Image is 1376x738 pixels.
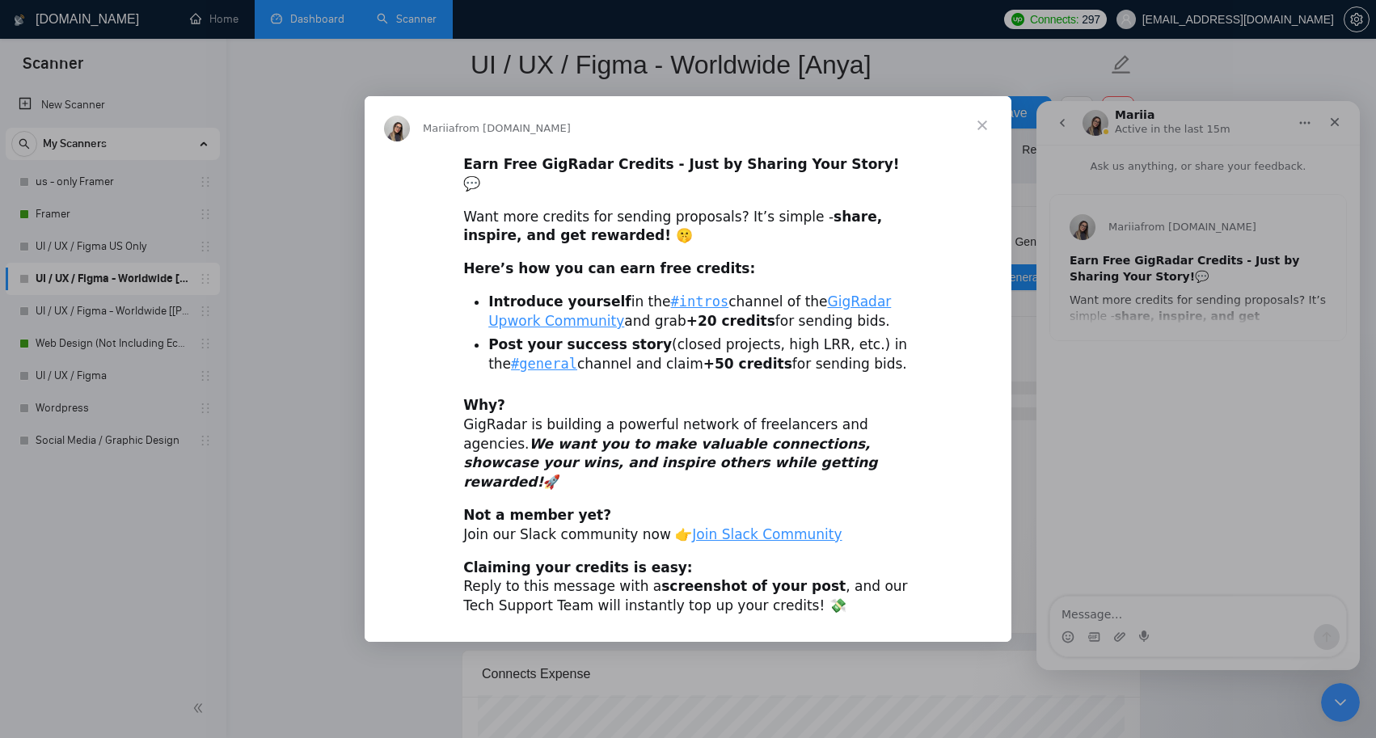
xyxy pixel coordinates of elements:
li: in the channel of the and grab for sending bids. [488,293,913,331]
li: (closed projects, high LRR, etc.) in the channel and claim for sending bids. [488,335,913,374]
span: Mariia [72,120,104,132]
b: +50 credits [703,356,792,372]
div: Close [284,6,313,36]
div: Mariia says… [13,93,310,259]
img: Profile image for Mariia [33,113,59,139]
button: Gif picker [51,529,64,542]
a: Join Slack Community [692,526,842,542]
button: Emoji picker [25,529,38,542]
h1: Mariia [78,8,118,20]
div: 💬 [463,155,913,194]
div: GigRadar is building a powerful network of freelancers and agencies. 🚀 [463,396,913,492]
span: from [DOMAIN_NAME] [104,120,220,132]
span: from [DOMAIN_NAME] [455,122,571,134]
img: Profile image for Mariia [384,116,410,141]
div: Reply to this message with a , and our Tech Support Team will instantly top up your credits! 💸 [463,559,913,616]
div: Join our Slack community now 👉 [463,506,913,545]
button: Start recording [103,529,116,542]
b: Earn Free GigRadar Credits - Just by Sharing Your Story! [463,156,899,172]
b: +20 credits [686,313,775,329]
b: Introduce yourself [488,293,631,310]
span: Close [953,96,1011,154]
b: Post your success story [488,336,672,352]
img: Profile image for Mariia [46,9,72,35]
span: Mariia [423,122,455,134]
b: Why? [463,397,505,413]
p: Active in the last 15m [78,20,194,36]
div: Want more credits for sending proposals? It’s simple - [463,208,913,247]
b: Not a member yet? [463,507,611,523]
a: GigRadar Upwork Community [488,293,891,329]
b: screenshot of your post [661,578,846,594]
a: #general [511,356,577,372]
button: Send a message… [277,523,303,549]
a: #intros [671,293,729,310]
i: We want you to make valuable connections, showcase your wins, and inspire others while getting re... [463,436,877,491]
button: Upload attachment [77,529,90,542]
b: Claiming your credits is easy: [463,559,693,576]
b: Earn Free GigRadar Credits - Just by Sharing Your Story! [33,153,263,182]
button: go back [11,6,41,37]
textarea: Message… [14,496,310,523]
div: 💬 [33,152,290,183]
button: Home [253,6,284,37]
b: Here’s how you can earn free credits: [463,260,755,276]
